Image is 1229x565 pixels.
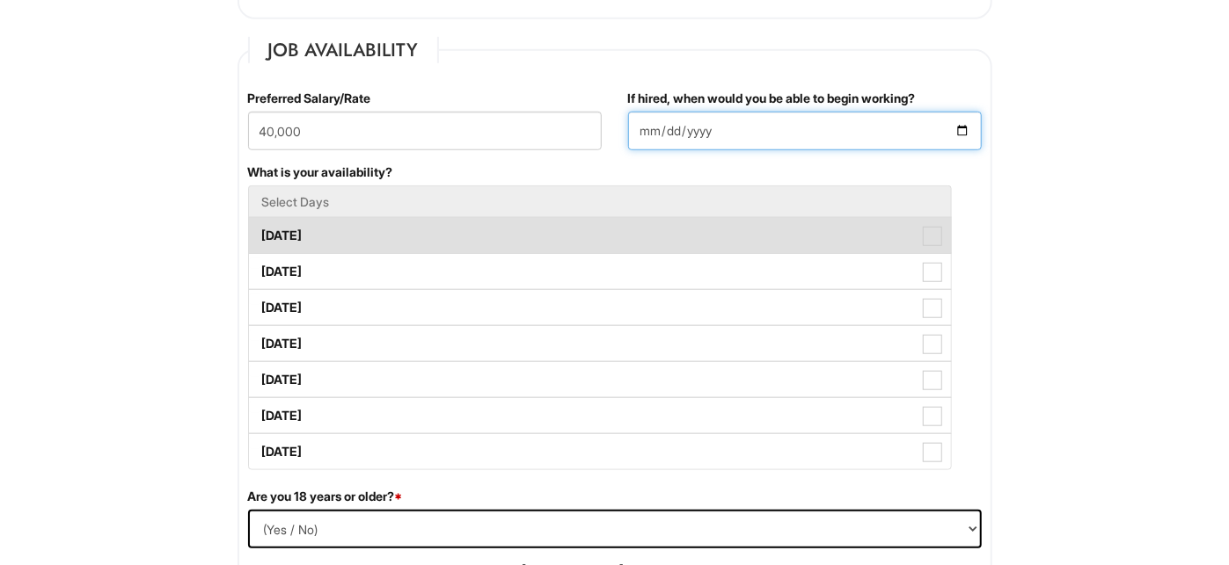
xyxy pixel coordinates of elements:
[249,326,951,361] label: [DATE]
[262,195,938,208] h5: Select Days
[248,37,439,63] legend: Job Availability
[249,290,951,325] label: [DATE]
[249,434,951,469] label: [DATE]
[248,90,371,107] label: Preferred Salary/Rate
[249,398,951,433] label: [DATE]
[248,510,982,548] select: (Yes / No)
[248,488,403,505] label: Are you 18 years or older?
[249,362,951,397] label: [DATE]
[248,112,602,150] input: Preferred Salary/Rate
[248,163,393,181] label: What is your availability?
[249,254,951,289] label: [DATE]
[249,218,951,253] label: [DATE]
[628,90,916,107] label: If hired, when would you be able to begin working?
